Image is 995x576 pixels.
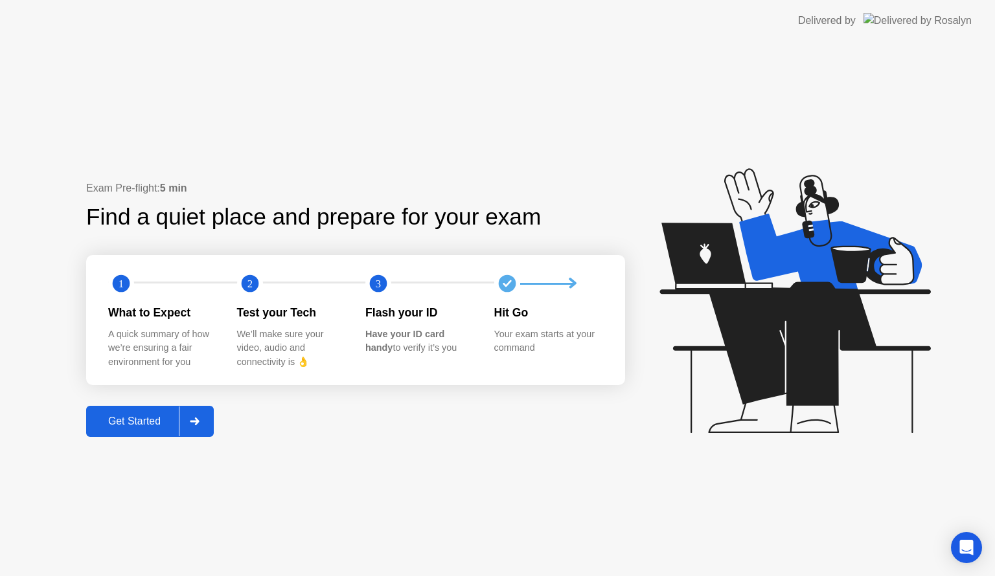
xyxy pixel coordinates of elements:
div: A quick summary of how we’re ensuring a fair environment for you [108,327,216,370]
button: Get Started [86,406,214,437]
div: Delivered by [798,13,856,28]
img: Delivered by Rosalyn [863,13,972,28]
div: Test your Tech [237,304,345,321]
div: to verify it’s you [365,327,474,355]
div: What to Expect [108,304,216,321]
div: Exam Pre-flight: [86,181,625,196]
b: 5 min [160,183,187,194]
div: Your exam starts at your command [494,327,602,355]
div: Hit Go [494,304,602,321]
div: Flash your ID [365,304,474,321]
text: 1 [119,278,124,290]
b: Have your ID card handy [365,329,444,353]
text: 3 [376,278,381,290]
div: Find a quiet place and prepare for your exam [86,200,543,234]
div: We’ll make sure your video, audio and connectivity is 👌 [237,327,345,370]
div: Open Intercom Messenger [951,532,982,563]
text: 2 [247,278,252,290]
div: Get Started [90,415,179,427]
